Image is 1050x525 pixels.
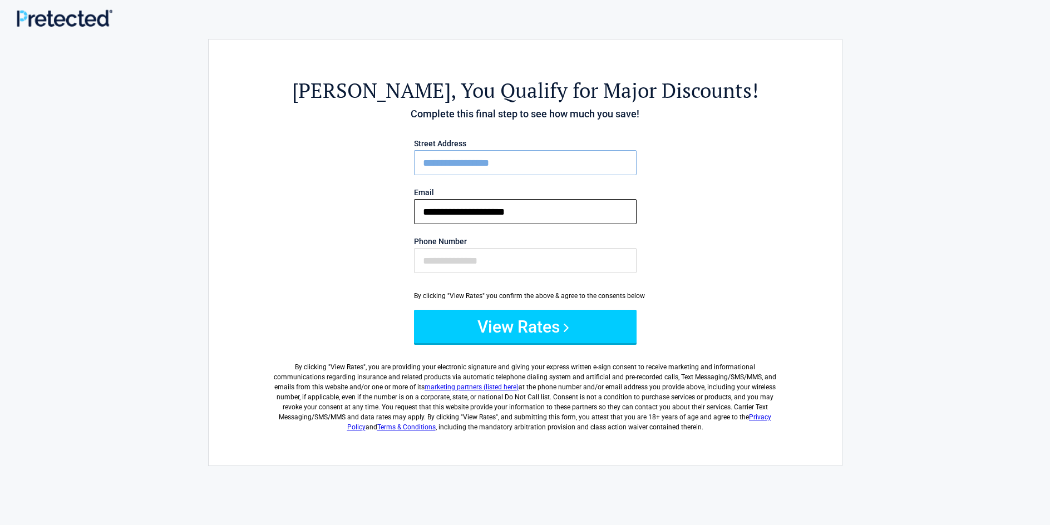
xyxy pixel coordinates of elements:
[292,77,451,104] span: [PERSON_NAME]
[270,353,781,432] label: By clicking " ", you are providing your electronic signature and giving your express written e-si...
[414,291,637,301] div: By clicking "View Rates" you confirm the above & agree to the consents below
[414,310,637,343] button: View Rates
[331,363,363,371] span: View Rates
[377,423,436,431] a: Terms & Conditions
[270,77,781,104] h2: , You Qualify for Major Discounts!
[414,140,637,147] label: Street Address
[425,383,519,391] a: marketing partners (listed here)
[414,189,637,196] label: Email
[270,107,781,121] h4: Complete this final step to see how much you save!
[17,9,112,27] img: Main Logo
[414,237,637,245] label: Phone Number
